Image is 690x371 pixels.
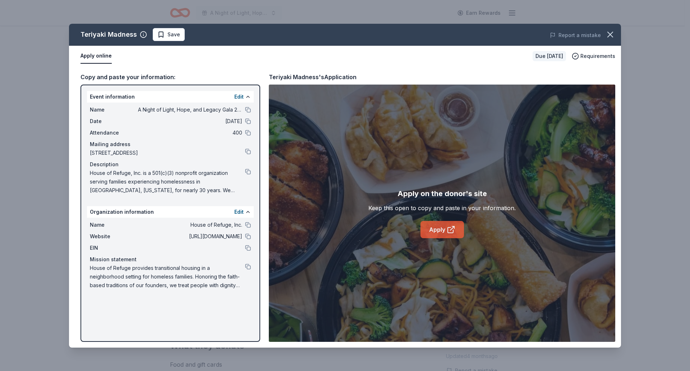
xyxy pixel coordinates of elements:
[269,72,356,82] div: Teriyaki Madness's Application
[572,52,615,60] button: Requirements
[138,117,242,126] span: [DATE]
[90,140,251,149] div: Mailing address
[580,52,615,60] span: Requirements
[153,28,185,41] button: Save
[397,188,487,199] div: Apply on the donor's site
[420,221,464,238] a: Apply
[234,208,244,216] button: Edit
[234,92,244,101] button: Edit
[138,232,242,241] span: [URL][DOMAIN_NAME]
[138,221,242,229] span: House of Refuge, Inc.
[138,105,242,114] span: A Night of Light, Hope, and Legacy Gala 2026
[80,49,112,64] button: Apply online
[90,255,251,264] div: Mission statement
[90,160,251,169] div: Description
[90,264,245,290] span: House of Refuge provides transitional housing in a neighborhood setting for homeless families. Ho...
[550,31,601,40] button: Report a mistake
[90,169,245,195] span: House of Refuge, Inc. is a 501(c)(3) nonprofit organization serving families experiencing homeles...
[167,30,180,39] span: Save
[138,128,242,137] span: 400
[533,51,566,61] div: Due [DATE]
[90,149,245,157] span: [STREET_ADDRESS]
[90,232,138,241] span: Website
[87,91,254,103] div: Event information
[90,221,138,229] span: Name
[80,72,260,82] div: Copy and paste your information:
[90,244,138,252] span: EIN
[90,117,138,126] span: Date
[80,29,137,40] div: Teriyaki Madness
[90,105,138,114] span: Name
[90,128,138,137] span: Attendance
[368,204,516,212] div: Keep this open to copy and paste in your information.
[87,206,254,218] div: Organization information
